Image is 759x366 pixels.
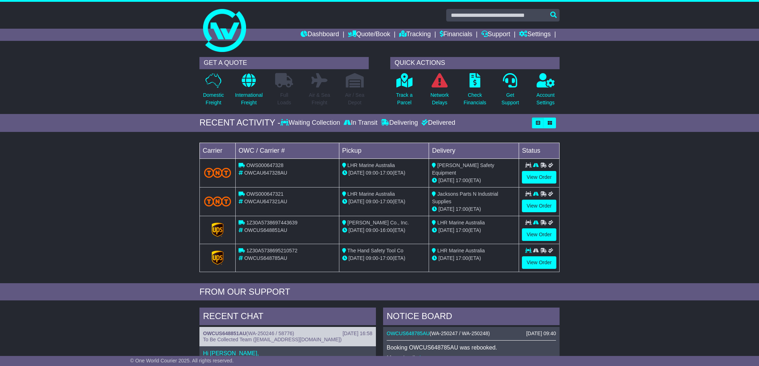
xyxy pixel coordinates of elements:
span: WA-250246 / 58776 [248,331,292,336]
span: 17:00 [456,227,468,233]
span: 09:00 [366,255,378,261]
td: OWC / Carrier # [236,143,339,158]
div: ( ) [387,331,556,337]
span: [PERSON_NAME] Safety Equipment [432,162,494,176]
img: GetCarrierServiceLogo [212,251,224,265]
span: 09:00 [366,170,378,176]
p: Track a Parcel [396,91,412,106]
div: - (ETA) [342,255,426,262]
span: [DATE] [349,199,364,204]
div: Delivering [379,119,420,127]
span: 16:00 [380,227,392,233]
span: Jacksons Parts N Industrial Supplies [432,191,498,204]
a: View Order [522,171,556,184]
span: To Be Collected Team ([EMAIL_ADDRESS][DOMAIN_NAME]) [203,337,341,342]
span: © One World Courier 2025. All rights reserved. [130,358,234,363]
span: LHR Marine Australia [437,220,485,225]
a: Settings [519,29,551,41]
div: (ETA) [432,205,516,213]
div: - (ETA) [342,169,426,177]
span: 17:00 [380,199,392,204]
a: NetworkDelays [430,73,449,110]
span: [DATE] [349,170,364,176]
div: NOTICE BOARD [383,308,560,327]
img: TNT_Domestic.png [204,196,231,206]
a: Financials [440,29,472,41]
a: CheckFinancials [463,73,487,110]
a: Quote/Book [348,29,390,41]
div: Delivered [420,119,455,127]
span: [PERSON_NAME] Co., Inc. [348,220,409,225]
div: ( ) [203,331,372,337]
a: View Order [522,200,556,212]
p: Account Settings [537,91,555,106]
p: International Freight [235,91,263,106]
div: (ETA) [432,227,516,234]
span: 17:00 [456,255,468,261]
a: Dashboard [301,29,339,41]
a: InternationalFreight [235,73,263,110]
a: View Order [522,228,556,241]
p: Air / Sea Depot [345,91,364,106]
span: The Hand Safety Tool Co [347,248,403,253]
p: Air & Sea Freight [309,91,330,106]
a: Tracking [399,29,431,41]
a: AccountSettings [536,73,555,110]
img: GetCarrierServiceLogo [212,223,224,237]
span: [DATE] [349,227,364,233]
a: DomesticFreight [203,73,224,110]
a: OWCUS648851AU [203,331,246,336]
span: [DATE] [349,255,364,261]
span: LHR Marine Australia [348,162,395,168]
td: Status [519,143,560,158]
span: OWCAU647328AU [244,170,287,176]
span: 09:00 [366,227,378,233]
p: Full Loads [275,91,293,106]
div: Waiting Collection [280,119,342,127]
span: LHR Marine Australia [348,191,395,197]
span: 1Z30A5738697443639 [246,220,297,225]
span: LHR Marine Australia [437,248,485,253]
span: 17:00 [380,170,392,176]
p: Get Support [501,91,519,106]
a: Support [481,29,510,41]
div: RECENT CHAT [199,308,376,327]
span: OWCUS648851AU [244,227,287,233]
span: 17:00 [456,206,468,212]
a: GetSupport [501,73,519,110]
span: 17:00 [380,255,392,261]
div: RECENT ACTIVITY - [199,118,280,128]
p: Network Delays [430,91,449,106]
span: OWS000647328 [246,162,284,168]
span: 09:00 [366,199,378,204]
div: [DATE] 09:40 [526,331,556,337]
div: - (ETA) [342,198,426,205]
a: OWCUS648785AU [387,331,430,336]
div: In Transit [342,119,379,127]
span: OWCAU647321AU [244,199,287,204]
a: View Order [522,256,556,269]
span: OWCUS648785AU [244,255,287,261]
p: Domestic Freight [203,91,224,106]
span: 17:00 [456,177,468,183]
p: Hi [PERSON_NAME], [203,350,372,357]
div: FROM OUR SUPPORT [199,287,560,297]
span: WA-250247 / WA-250248 [432,331,489,336]
span: 1Z30A5738695210572 [246,248,297,253]
p: Booking OWCUS648785AU was rebooked. [387,344,556,351]
p: More details: . [387,355,556,361]
span: [DATE] [438,206,454,212]
p: Check Financials [464,91,486,106]
div: (ETA) [432,177,516,184]
td: Carrier [200,143,236,158]
div: - (ETA) [342,227,426,234]
div: GET A QUOTE [199,57,369,69]
div: (ETA) [432,255,516,262]
td: Pickup [339,143,429,158]
a: Track aParcel [396,73,413,110]
div: [DATE] 16:58 [343,331,372,337]
span: [DATE] [438,255,454,261]
span: [DATE] [438,227,454,233]
span: [DATE] [438,177,454,183]
a: here [420,355,431,361]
